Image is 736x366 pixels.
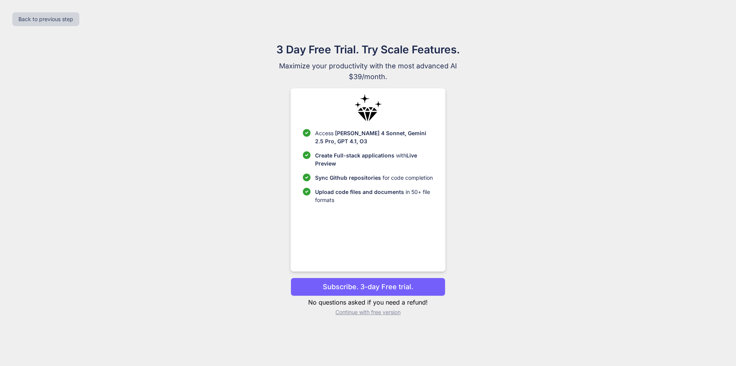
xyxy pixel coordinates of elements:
span: Maximize your productivity with the most advanced AI [239,61,497,71]
button: Subscribe. 3-day Free trial. [291,278,445,296]
span: [PERSON_NAME] 4 Sonnet, Gemini 2.5 Pro, GPT 4.1, O3 [315,130,426,144]
img: checklist [303,188,310,195]
p: Subscribe. 3-day Free trial. [323,282,413,292]
h1: 3 Day Free Trial. Try Scale Features. [239,41,497,58]
p: with [315,151,433,167]
p: Continue with free version [291,308,445,316]
img: checklist [303,174,310,181]
span: Sync Github repositories [315,174,381,181]
p: Access [315,129,433,145]
p: in 50+ file formats [315,188,433,204]
button: Back to previous step [12,12,79,26]
img: checklist [303,151,310,159]
p: for code completion [315,174,433,182]
img: checklist [303,129,310,137]
span: Upload code files and documents [315,189,404,195]
span: $39/month. [239,71,497,82]
p: No questions asked if you need a refund! [291,298,445,307]
span: Create Full-stack applications [315,152,396,159]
